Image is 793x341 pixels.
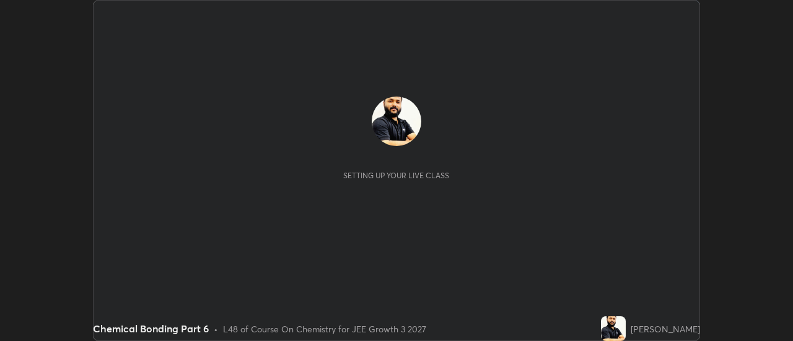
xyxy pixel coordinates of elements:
div: • [214,322,218,335]
img: 6919ab72716c417ab2a2c8612824414f.jpg [372,97,421,146]
div: Chemical Bonding Part 6 [93,321,209,336]
div: L48 of Course On Chemistry for JEE Growth 3 2027 [223,322,426,335]
div: [PERSON_NAME] [631,322,700,335]
div: Setting up your live class [343,171,449,180]
img: 6919ab72716c417ab2a2c8612824414f.jpg [601,316,626,341]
